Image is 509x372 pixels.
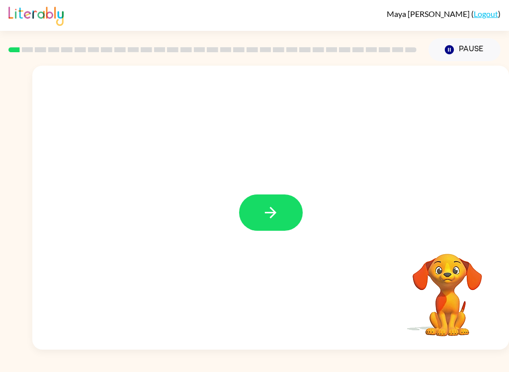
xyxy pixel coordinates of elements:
[474,9,498,18] a: Logout
[398,238,497,338] video: Your browser must support playing .mp4 files to use Literably. Please try using another browser.
[387,9,471,18] span: Maya [PERSON_NAME]
[428,38,501,61] button: Pause
[8,4,64,26] img: Literably
[387,9,501,18] div: ( )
